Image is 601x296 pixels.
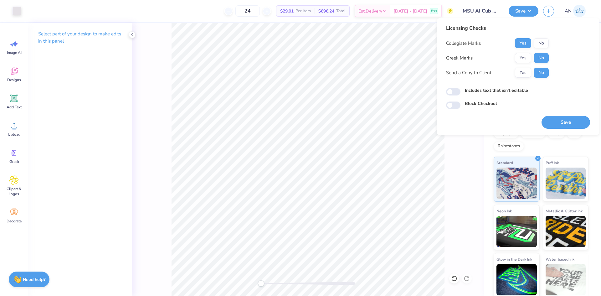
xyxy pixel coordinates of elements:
[7,77,21,82] span: Designs
[496,208,512,214] span: Neon Ink
[546,208,583,214] span: Metallic & Glitter Ink
[494,142,524,151] div: Rhinestones
[496,256,532,262] span: Glow in the Dark Ink
[458,5,504,17] input: Untitled Design
[496,168,537,199] img: Standard
[318,8,334,14] span: $696.24
[280,8,294,14] span: $29.01
[446,40,481,47] div: Collegiate Marks
[515,68,531,78] button: Yes
[496,264,537,295] img: Glow in the Dark Ink
[565,8,572,15] span: AN
[8,132,20,137] span: Upload
[7,105,22,110] span: Add Text
[562,5,588,17] a: AN
[9,159,19,164] span: Greek
[258,280,264,287] div: Accessibility label
[446,69,491,76] div: Send a Copy to Client
[573,5,586,17] img: Arlo Noche
[515,53,531,63] button: Yes
[38,30,122,45] p: Select part of your design to make edits in this panel
[465,87,528,94] label: Includes text that isn't editable
[546,168,586,199] img: Puff Ink
[4,186,24,196] span: Clipart & logos
[465,100,497,107] label: Block Checkout
[546,264,586,295] img: Water based Ink
[235,5,260,17] input: – –
[534,68,549,78] button: No
[496,159,513,166] span: Standard
[23,277,45,283] strong: Need help?
[393,8,427,14] span: [DATE] - [DATE]
[446,55,473,62] div: Greek Marks
[546,159,559,166] span: Puff Ink
[534,53,549,63] button: No
[546,256,574,262] span: Water based Ink
[509,6,538,17] button: Save
[336,8,346,14] span: Total
[534,38,549,48] button: No
[431,9,437,13] span: Free
[515,38,531,48] button: Yes
[358,8,382,14] span: Est. Delivery
[542,116,590,129] button: Save
[7,219,22,224] span: Decorate
[295,8,311,14] span: Per Item
[496,216,537,247] img: Neon Ink
[446,24,549,32] div: Licensing Checks
[7,50,22,55] span: Image AI
[546,216,586,247] img: Metallic & Glitter Ink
